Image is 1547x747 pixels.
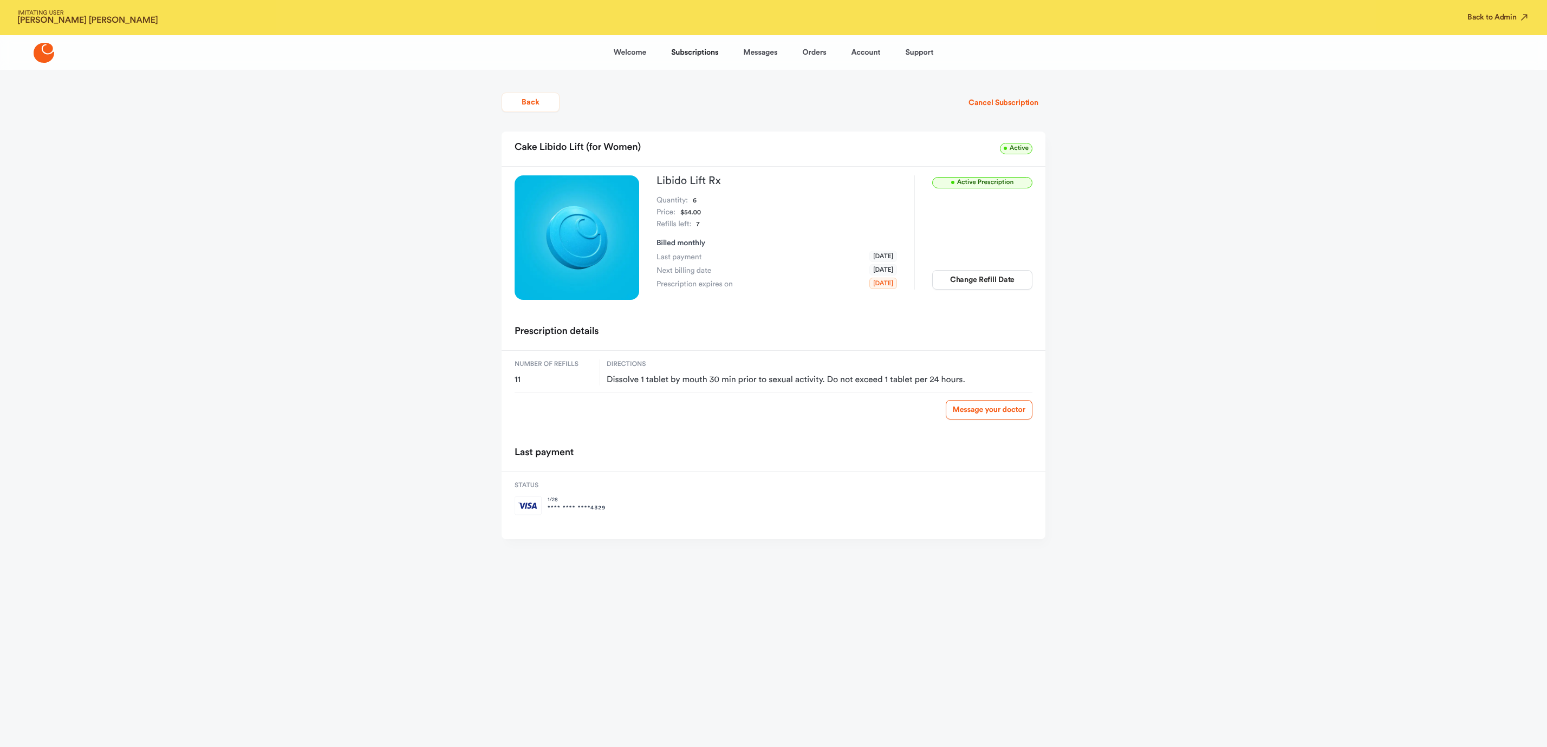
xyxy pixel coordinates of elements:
a: Orders [802,40,826,65]
dd: 6 [693,195,697,207]
dd: 7 [696,219,699,231]
span: IMITATING USER [17,10,158,16]
a: Messages [743,40,777,65]
img: visa [515,496,542,515]
span: Number of refills [515,359,593,369]
span: Next billing date [656,265,711,276]
span: [DATE] [869,251,897,262]
dt: Price: [656,207,675,219]
button: Back to Admin [1467,12,1530,23]
a: Subscriptions [671,40,718,65]
a: Support [905,40,933,65]
button: Cancel Subscription [961,93,1045,113]
span: Active Prescription [932,177,1032,188]
span: Billed monthly [656,239,705,247]
h2: Cake Libido Lift (for Women) [515,138,641,158]
dd: $54.00 [680,207,701,219]
span: Status [515,481,606,490]
a: Message your doctor [946,400,1032,420]
a: Welcome [614,40,646,65]
span: Last payment [656,252,701,263]
span: 11 [515,375,593,385]
span: [DATE] [869,278,897,289]
button: Change Refill Date [932,270,1032,290]
h2: Last payment [515,443,574,463]
span: Dissolve 1 tablet by mouth 30 min prior to sexual activity. Do not exceed 1 tablet per 24 hours. [607,375,1032,385]
h3: Libido Lift Rx [656,175,897,186]
span: [DATE] [869,264,897,276]
span: Active [1000,143,1032,154]
strong: [PERSON_NAME] [PERSON_NAME] [17,16,158,25]
span: Prescription expires on [656,279,733,290]
span: Directions [607,359,1032,369]
dt: Quantity: [656,195,688,207]
h2: Prescription details [515,322,599,342]
span: 1 / 28 [548,496,606,504]
button: Back [502,93,560,112]
dt: Refills left: [656,219,691,231]
img: Libido Lift Rx [515,175,639,300]
a: Account [851,40,880,65]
